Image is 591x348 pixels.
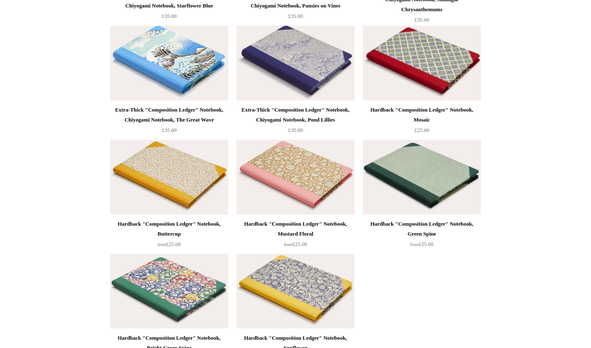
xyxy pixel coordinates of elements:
a: Hardback "Composition Ledger" Notebook, Buttercup from£25.00 [110,219,228,253]
a: Hardback "Composition Ledger" Notebook, Green Spine Hardback "Composition Ledger" Notebook, Green... [363,140,481,214]
span: from [158,242,166,247]
span: £35.00 [288,13,303,19]
a: Hardback "Composition Ledger" Notebook, Mustard Floral Hardback "Composition Ledger" Notebook, Mu... [236,140,355,214]
span: £25.00 [158,241,181,247]
span: £25.00 [284,241,307,247]
a: Hardback "Composition Ledger" Notebook, Sunflower Hardback "Composition Ledger" Notebook, Sunflower [236,254,355,329]
a: Extra-Thick "Composition Ledger" Notebook, Chiyogami Notebook, The Great Wave Extra-Thick "Compos... [110,26,228,100]
span: £25.00 [410,241,433,247]
a: Hardback "Composition Ledger" Notebook, Mosaic Hardback "Composition Ledger" Notebook, Mosaic [363,26,481,100]
span: £35.00 [162,127,177,133]
span: £35.00 [288,127,303,133]
div: Extra-Thick "Composition Ledger" Notebook, Chiyogami Notebook, The Great Wave [112,105,226,125]
a: Extra-Thick "Composition Ledger" Notebook, Chiyogami Notebook, The Great Wave £35.00 [110,105,228,139]
img: Extra-Thick "Composition Ledger" Notebook, Chiyogami Notebook, Pond Lillies [236,26,355,100]
a: Hardback "Composition Ledger" Notebook, Green Spine from£25.00 [363,219,481,253]
div: Hardback "Composition Ledger" Notebook, Buttercup [112,219,226,239]
a: Extra-Thick "Composition Ledger" Notebook, Chiyogami Notebook, Pond Lillies Extra-Thick "Composit... [236,26,355,100]
span: from [284,242,292,247]
a: Hardback "Composition Ledger" Notebook, Bright Green Spine Hardback "Composition Ledger" Notebook... [110,254,228,329]
img: Hardback "Composition Ledger" Notebook, Bright Green Spine [110,254,228,329]
a: Extra-Thick "Composition Ledger" Notebook, Chiyogami Notebook, Pond Lillies £35.00 [236,105,355,139]
img: Hardback "Composition Ledger" Notebook, Mosaic [363,26,481,100]
span: £35.00 [414,17,429,23]
div: Extra-Thick "Composition Ledger" Notebook, Chiyogami Notebook, Pond Lillies [239,105,352,125]
a: Hardback "Composition Ledger" Notebook, Buttercup Hardback "Composition Ledger" Notebook, Buttercup [110,140,228,214]
span: £25.00 [414,127,429,133]
span: £35.00 [162,13,177,19]
div: Hardback "Composition Ledger" Notebook, Mosaic [365,105,479,125]
div: Hardback "Composition Ledger" Notebook, Green Spine [365,219,479,239]
img: Hardback "Composition Ledger" Notebook, Mustard Floral [236,140,355,214]
img: Hardback "Composition Ledger" Notebook, Green Spine [363,140,481,214]
img: Hardback "Composition Ledger" Notebook, Sunflower [236,254,355,329]
a: Hardback "Composition Ledger" Notebook, Mosaic £25.00 [363,105,481,139]
img: Extra-Thick "Composition Ledger" Notebook, Chiyogami Notebook, The Great Wave [110,26,228,100]
img: Hardback "Composition Ledger" Notebook, Buttercup [110,140,228,214]
div: Hardback "Composition Ledger" Notebook, Mustard Floral [239,219,352,239]
span: from [410,242,419,247]
a: Hardback "Composition Ledger" Notebook, Mustard Floral from£25.00 [236,219,355,253]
